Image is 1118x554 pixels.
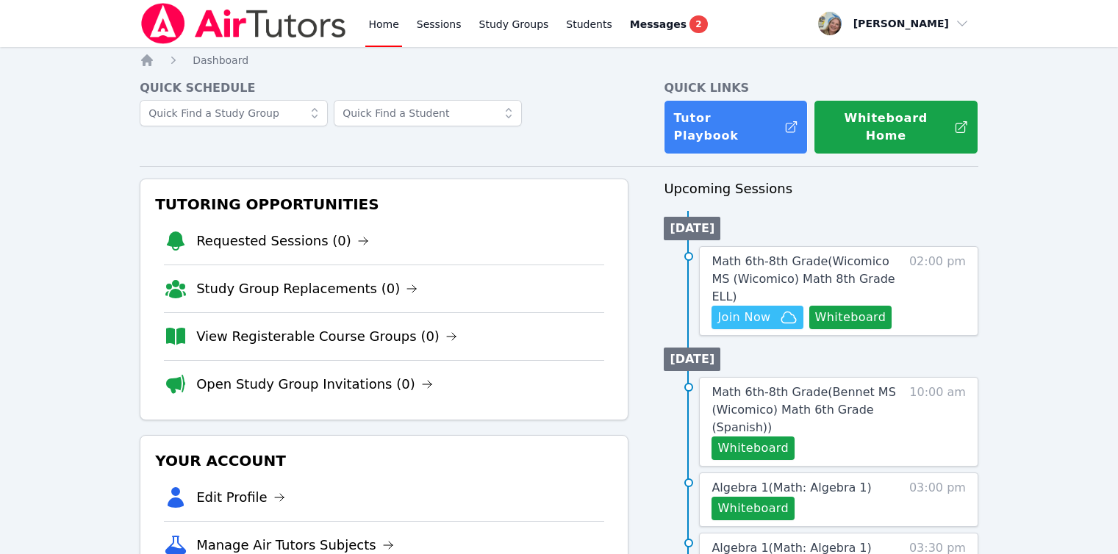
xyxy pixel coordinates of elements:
button: Whiteboard Home [814,100,978,154]
a: Dashboard [193,53,248,68]
h4: Quick Schedule [140,79,628,97]
span: 02:00 pm [909,253,966,329]
button: Whiteboard [809,306,892,329]
a: Math 6th-8th Grade(Bennet MS (Wicomico) Math 6th Grade (Spanish)) [712,384,902,436]
a: Study Group Replacements (0) [196,278,418,299]
a: Algebra 1(Math: Algebra 1) [712,479,871,497]
a: View Registerable Course Groups (0) [196,326,457,347]
button: Join Now [712,306,803,329]
a: Math 6th-8th Grade(Wicomico MS (Wicomico) Math 8th Grade ELL) [712,253,902,306]
h3: Your Account [152,447,616,474]
h3: Upcoming Sessions [664,179,978,199]
a: Tutor Playbook [664,100,808,154]
nav: Breadcrumb [140,53,978,68]
input: Quick Find a Study Group [140,100,328,126]
img: Air Tutors [140,3,348,44]
button: Whiteboard [712,436,795,460]
li: [DATE] [664,217,720,240]
a: Open Study Group Invitations (0) [196,374,433,395]
span: Messages [630,17,687,32]
a: Requested Sessions (0) [196,231,369,251]
span: 03:00 pm [909,479,966,520]
h3: Tutoring Opportunities [152,191,616,217]
button: Whiteboard [712,497,795,520]
span: 10:00 am [909,384,966,460]
span: 2 [689,15,707,33]
input: Quick Find a Student [334,100,522,126]
span: Math 6th-8th Grade ( Bennet MS (Wicomico) Math 6th Grade (Spanish) ) [712,385,895,434]
span: Math 6th-8th Grade ( Wicomico MS (Wicomico) Math 8th Grade ELL ) [712,254,895,303]
a: Edit Profile [196,487,285,508]
h4: Quick Links [664,79,978,97]
span: Join Now [717,309,770,326]
span: Algebra 1 ( Math: Algebra 1 ) [712,481,871,494]
span: Dashboard [193,54,248,66]
li: [DATE] [664,348,720,371]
